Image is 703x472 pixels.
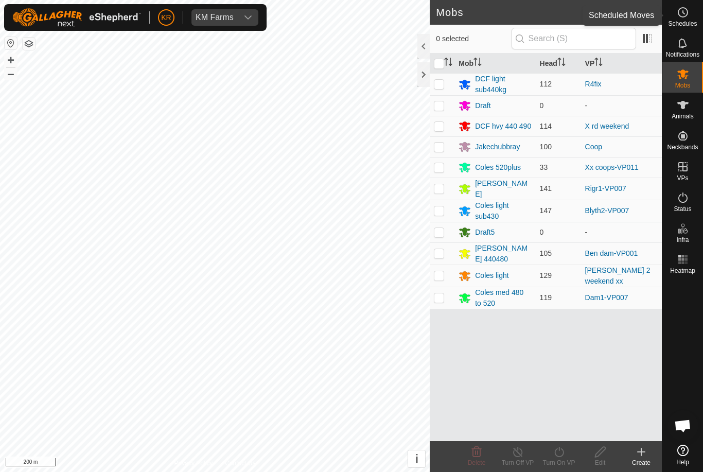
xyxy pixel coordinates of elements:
[475,270,508,281] div: Coles light
[540,271,552,279] span: 129
[473,59,482,67] p-sorticon: Activate to sort
[444,59,452,67] p-sorticon: Activate to sort
[666,51,699,58] span: Notifications
[581,54,662,74] th: VP
[585,143,602,151] a: Coop
[540,184,552,193] span: 141
[238,9,258,26] div: dropdown trigger
[225,459,255,468] a: Contact Us
[191,9,238,26] span: KM Farms
[585,293,628,302] a: Dam1-VP007
[585,184,626,193] a: Rigr1-VP007
[512,28,636,49] input: Search (S)
[415,452,418,466] span: i
[662,441,703,469] a: Help
[468,459,486,466] span: Delete
[538,458,579,467] div: Turn On VP
[475,142,520,152] div: Jakechubbray
[436,33,511,44] span: 0 selected
[672,113,694,119] span: Animals
[196,13,234,22] div: KM Farms
[668,21,697,27] span: Schedules
[23,38,35,50] button: Map Layers
[436,6,640,19] h2: Mobs
[676,237,689,243] span: Infra
[557,59,566,67] p-sorticon: Activate to sort
[585,122,629,130] a: X rd weekend
[161,12,171,23] span: KR
[5,54,17,66] button: +
[540,143,552,151] span: 100
[585,163,639,171] a: Xx coops-VP011
[585,80,602,88] a: R4fix
[594,59,603,67] p-sorticon: Activate to sort
[621,458,662,467] div: Create
[675,82,690,89] span: Mobs
[475,287,531,309] div: Coles med 480 to 520
[475,200,531,222] div: Coles light sub430
[475,100,490,111] div: Draft
[674,206,691,212] span: Status
[475,74,531,95] div: DCF light sub440kg
[408,450,425,467] button: i
[585,249,638,257] a: Ben dam-VP001
[5,37,17,49] button: Reset Map
[676,459,689,465] span: Help
[540,206,552,215] span: 147
[475,178,531,200] div: [PERSON_NAME]
[540,293,552,302] span: 119
[536,54,581,74] th: Head
[540,80,552,88] span: 112
[667,144,698,150] span: Neckbands
[677,175,688,181] span: VPs
[475,227,495,238] div: Draft5
[5,67,17,80] button: –
[454,54,535,74] th: Mob
[581,95,662,116] td: -
[640,5,652,20] span: 11
[475,162,521,173] div: Coles 520plus
[174,459,213,468] a: Privacy Policy
[579,458,621,467] div: Edit
[667,410,698,441] div: Open chat
[12,8,141,27] img: Gallagher Logo
[497,458,538,467] div: Turn Off VP
[540,249,552,257] span: 105
[581,222,662,242] td: -
[670,268,695,274] span: Heatmap
[540,163,548,171] span: 33
[540,228,544,236] span: 0
[540,101,544,110] span: 0
[475,121,531,132] div: DCF hvy 440 490
[585,206,629,215] a: Blyth2-VP007
[540,122,552,130] span: 114
[475,243,531,265] div: [PERSON_NAME] 440480
[585,266,651,285] a: [PERSON_NAME] 2 weekend xx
